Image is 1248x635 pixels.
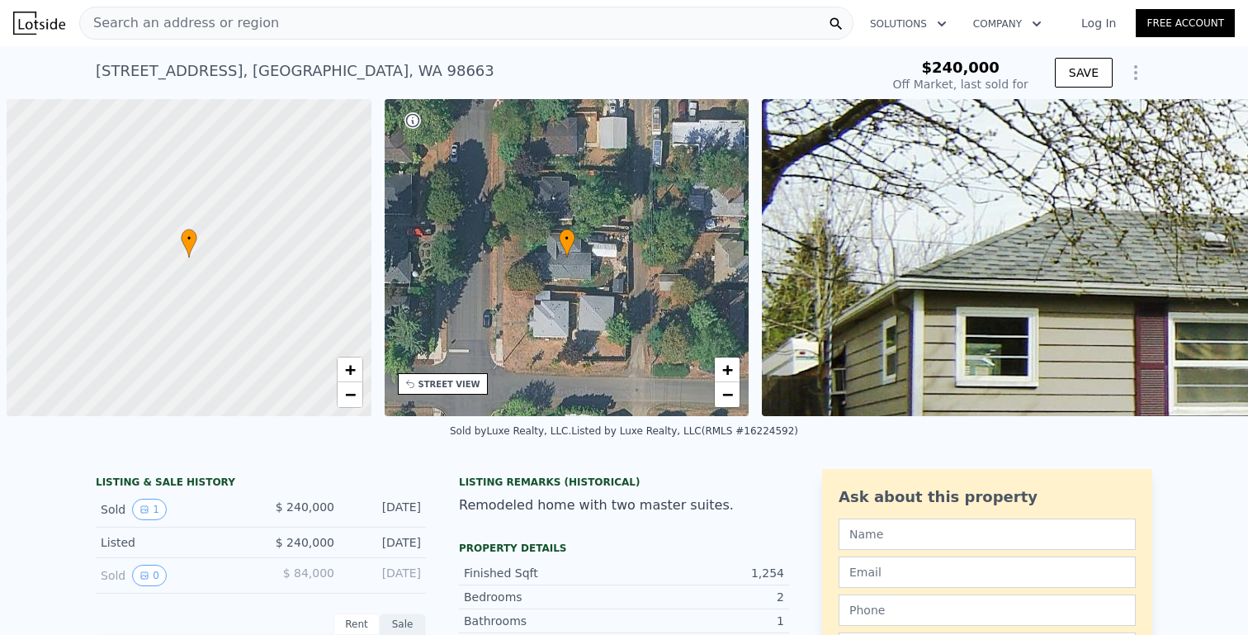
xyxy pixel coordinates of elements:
button: SAVE [1055,58,1113,88]
div: Listed by Luxe Realty, LLC (RMLS #16224592) [571,425,798,437]
div: Ask about this property [839,486,1136,509]
a: Zoom out [338,382,362,407]
div: Remodeled home with two master suites. [459,495,789,515]
button: Solutions [857,9,960,39]
span: • [181,231,197,246]
a: Zoom out [715,382,740,407]
div: Bedrooms [464,589,624,605]
div: • [181,229,197,258]
div: [DATE] [347,499,421,520]
a: Zoom in [715,358,740,382]
div: Sold [101,499,248,520]
button: Company [960,9,1055,39]
span: • [559,231,575,246]
div: 1 [624,613,784,629]
div: Property details [459,542,789,555]
div: 1,254 [624,565,784,581]
div: LISTING & SALE HISTORY [96,476,426,492]
div: Bathrooms [464,613,624,629]
div: Sold by Luxe Realty, LLC . [450,425,571,437]
span: $ 240,000 [276,500,334,514]
span: + [722,359,733,380]
div: Finished Sqft [464,565,624,581]
span: − [344,384,355,405]
div: Listing Remarks (Historical) [459,476,789,489]
div: [DATE] [347,565,421,586]
input: Email [839,557,1136,588]
div: STREET VIEW [418,378,480,391]
div: Rent [333,614,380,635]
div: Sold [101,565,248,586]
span: $ 84,000 [283,566,334,580]
span: + [344,359,355,380]
div: Off Market, last sold for [893,76,1028,92]
input: Name [839,519,1136,550]
a: Log In [1061,15,1136,31]
div: Sale [380,614,426,635]
span: $240,000 [921,59,1000,76]
span: Search an address or region [80,13,279,33]
img: Lotside [13,12,65,35]
div: 2 [624,589,784,605]
div: [STREET_ADDRESS] , [GEOGRAPHIC_DATA] , WA 98663 [96,59,494,83]
div: Listed [101,534,248,551]
button: View historical data [132,499,167,520]
button: Show Options [1119,56,1152,89]
input: Phone [839,595,1136,626]
span: $ 240,000 [276,536,334,549]
a: Zoom in [338,358,362,382]
button: View historical data [132,565,167,586]
span: − [722,384,733,405]
div: • [559,229,575,258]
a: Free Account [1136,9,1235,37]
div: [DATE] [347,534,421,551]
